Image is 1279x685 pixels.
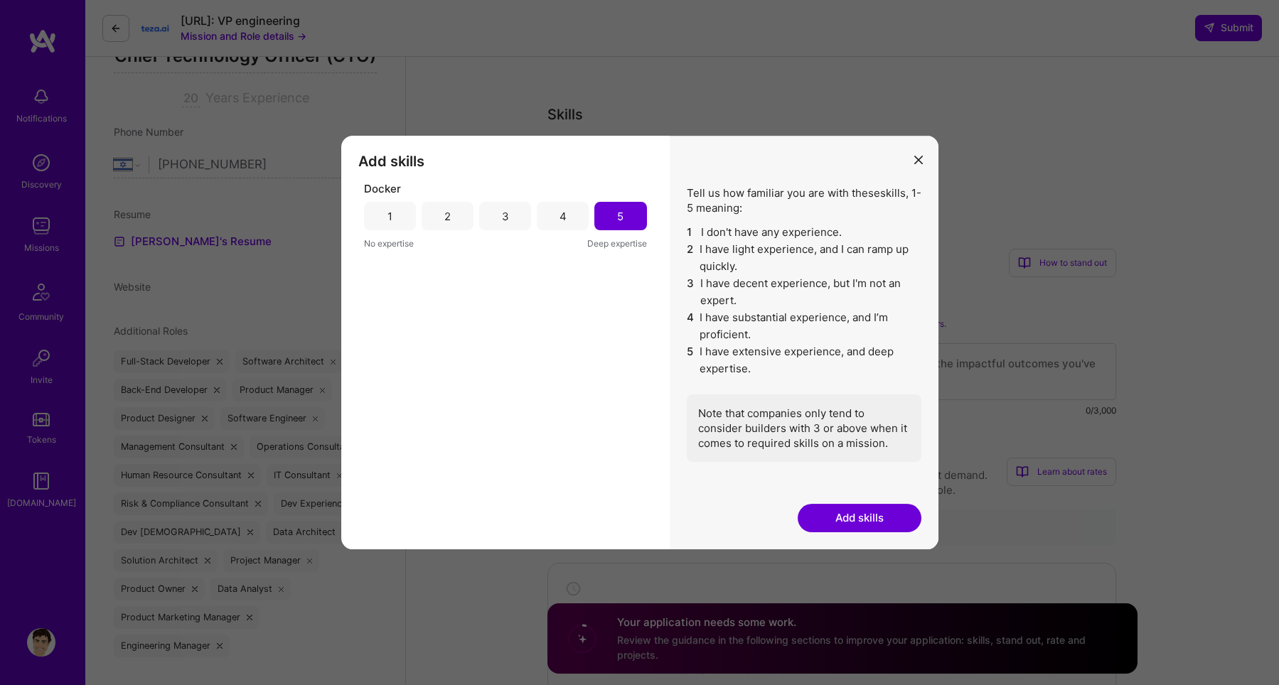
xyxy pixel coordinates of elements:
span: 1 [687,224,695,241]
li: I have extensive experience, and deep expertise. [687,343,921,377]
div: Note that companies only tend to consider builders with 3 or above when it comes to required skil... [687,394,921,462]
li: I have decent experience, but I'm not an expert. [687,275,921,309]
span: 4 [687,309,695,343]
span: 3 [687,275,695,309]
li: I have light experience, and I can ramp up quickly. [687,241,921,275]
span: 2 [687,241,695,275]
span: 5 [687,343,695,377]
span: Deep expertise [587,236,647,251]
h3: Add skills [358,153,653,170]
div: Tell us how familiar you are with these skills , 1-5 meaning: [687,185,921,462]
div: 1 [387,209,392,224]
li: I don't have any experience. [687,224,921,241]
div: 5 [617,209,624,224]
button: Add skills [798,504,921,532]
span: No expertise [364,236,414,251]
div: 2 [444,209,451,224]
span: Docker [364,181,401,196]
div: 4 [560,209,567,224]
div: modal [341,136,938,549]
li: I have substantial experience, and I’m proficient. [687,309,921,343]
div: 3 [502,209,509,224]
i: icon Close [914,156,923,164]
